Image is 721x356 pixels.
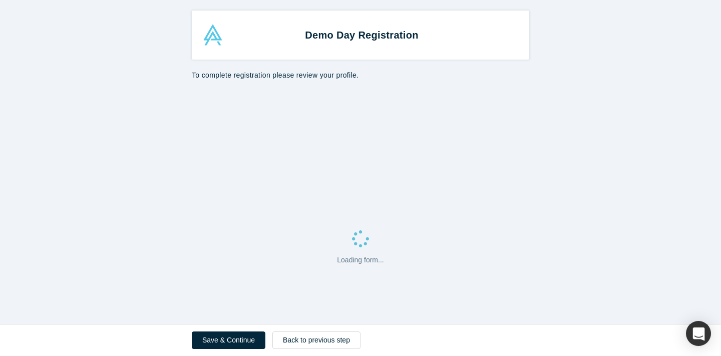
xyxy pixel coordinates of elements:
button: Save & Continue [192,331,265,349]
a: Back to previous step [272,331,360,349]
img: Alchemist Accelerator Logo [202,25,223,46]
strong: Demo Day Registration [305,30,418,41]
p: Loading form... [337,255,384,265]
p: To complete registration please review your profile. [192,67,529,81]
